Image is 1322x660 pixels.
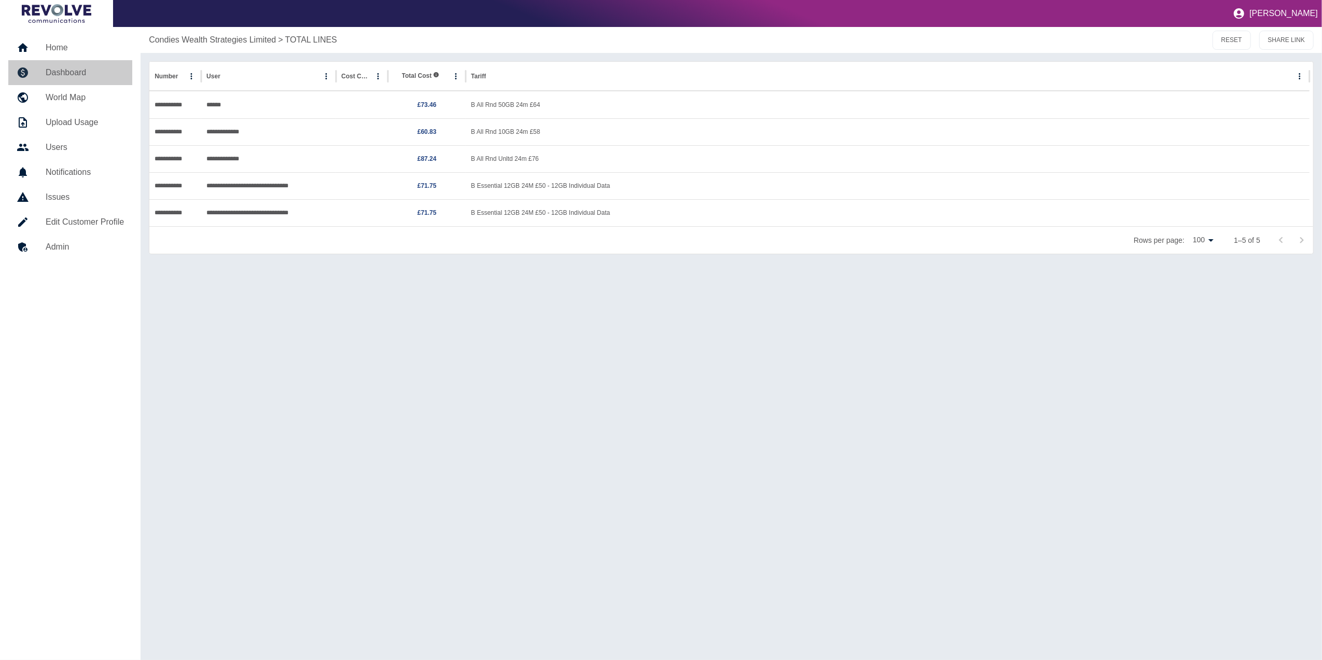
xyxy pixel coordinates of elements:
a: Home [8,35,132,60]
h5: Users [46,141,124,154]
h5: Issues [46,191,124,203]
div: B All Rnd Unltd 24m £76 [466,145,1310,172]
h5: Home [46,42,124,54]
button: User column menu [319,69,333,84]
h5: Edit Customer Profile [46,216,124,228]
button: SHARE LINK [1259,31,1314,50]
p: 1–5 of 5 [1234,235,1260,245]
a: TOTAL LINES [285,34,337,46]
button: Number column menu [184,69,199,84]
a: £71.75 [418,182,437,189]
a: Admin [8,235,132,259]
h5: Dashboard [46,66,124,79]
a: £87.24 [418,155,437,162]
p: [PERSON_NAME] [1249,9,1318,18]
h5: Admin [46,241,124,253]
div: B Essential 12GB 24M £50 - 12GB Individual Data [466,199,1310,226]
div: Cost Centre [341,73,370,80]
h5: Notifications [46,166,124,178]
div: Number [155,73,178,80]
a: Issues [8,185,132,210]
div: B Essential 12GB 24M £50 - 12GB Individual Data [466,172,1310,199]
button: Tariff column menu [1292,69,1307,84]
button: Total Cost column menu [449,69,463,84]
button: [PERSON_NAME] [1229,3,1322,24]
a: Edit Customer Profile [8,210,132,235]
a: Upload Usage [8,110,132,135]
img: Logo [22,4,91,23]
button: RESET [1213,31,1251,50]
button: Cost Centre column menu [371,69,385,84]
a: £60.83 [418,128,437,135]
div: B All Rnd 50GB 24m £64 [466,91,1310,118]
a: £73.46 [418,101,437,108]
h5: Upload Usage [46,116,124,129]
a: £71.75 [418,209,437,216]
div: Tariff [471,73,486,80]
span: Total Cost includes both fixed and variable costs. [402,72,439,80]
a: World Map [8,85,132,110]
a: Dashboard [8,60,132,85]
a: Notifications [8,160,132,185]
div: B All Rnd 10GB 24m £58 [466,118,1310,145]
div: User [206,73,220,80]
div: 100 [1189,232,1217,247]
h5: World Map [46,91,124,104]
a: Users [8,135,132,160]
a: Condies Wealth Strategies Limited [149,34,276,46]
p: Rows per page: [1134,235,1185,245]
p: > [278,34,283,46]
